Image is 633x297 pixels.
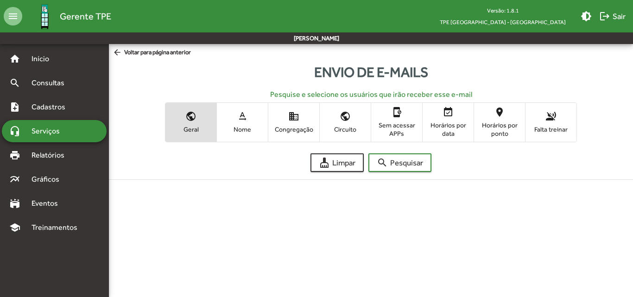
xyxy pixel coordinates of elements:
mat-icon: arrow_back [113,48,124,58]
span: Consultas [26,77,76,88]
mat-icon: cleaning_services [319,157,330,168]
mat-icon: voice_over_off [545,111,557,122]
span: Relatórios [26,150,76,161]
span: Geral [168,125,214,133]
mat-icon: search [377,157,388,168]
mat-icon: headset_mic [9,126,20,137]
mat-icon: brightness_medium [581,11,592,22]
button: Horários por data [423,103,474,141]
mat-icon: public [340,111,351,122]
mat-icon: multiline_chart [9,174,20,185]
span: Circuito [322,125,368,133]
mat-icon: print [9,150,20,161]
mat-icon: note_add [9,101,20,113]
mat-icon: event_available [443,107,454,118]
button: Congregação [268,103,319,141]
mat-icon: public [185,111,196,122]
mat-icon: location_on [494,107,505,118]
span: Sem acessar APPs [373,121,420,138]
button: Horários por ponto [474,103,525,141]
span: Congregação [271,125,317,133]
mat-icon: search [9,77,20,88]
button: Nome [217,103,268,141]
span: Horários por data [425,121,471,138]
mat-icon: menu [4,7,22,25]
mat-icon: logout [599,11,610,22]
button: Limpar [310,153,364,172]
mat-icon: app_blocking [391,107,402,118]
button: Circuito [320,103,371,141]
button: Sair [595,8,629,25]
img: Logo [30,1,60,32]
mat-icon: text_rotation_none [237,111,248,122]
span: Limpar [319,154,355,171]
span: Início [26,53,63,64]
div: Versão: 1.8.1 [432,5,573,16]
button: Sem acessar APPs [371,103,422,141]
span: Serviços [26,126,72,137]
button: Geral [165,103,216,141]
span: Gerente TPE [60,9,111,24]
span: TPE [GEOGRAPHIC_DATA] - [GEOGRAPHIC_DATA] [432,16,573,28]
mat-icon: domain [288,111,299,122]
a: Gerente TPE [22,1,111,32]
span: Sair [599,8,626,25]
span: Horários por ponto [476,121,523,138]
span: Falta treinar [528,125,574,133]
button: Falta treinar [525,103,576,141]
span: Cadastros [26,101,77,113]
span: Gráficos [26,174,72,185]
span: Voltar para página anterior [113,48,191,58]
h6: Pesquise e selecione os usuários que irão receber esse e-mail [116,90,626,99]
span: Nome [219,125,266,133]
span: Pesquisar [377,154,423,171]
mat-icon: home [9,53,20,64]
div: Envio de e-mails [109,62,633,82]
button: Pesquisar [368,153,431,172]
